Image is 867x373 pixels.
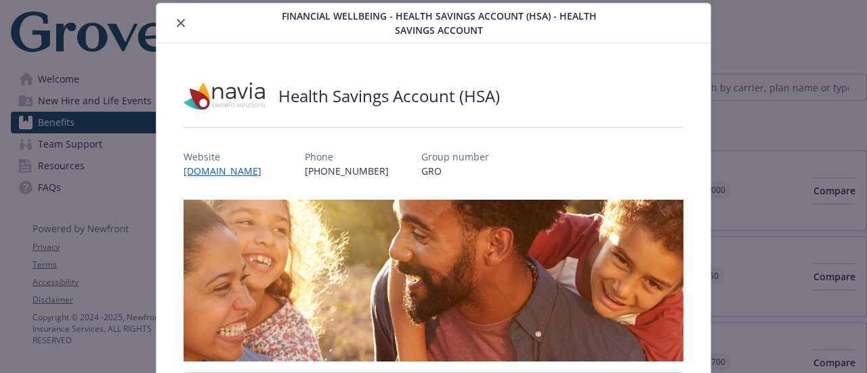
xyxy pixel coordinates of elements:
[173,15,189,31] button: close
[184,200,683,361] img: banner
[184,76,265,116] img: Navia Benefit Solutions
[421,164,489,178] p: GRO
[278,85,500,108] h2: Health Savings Account (HSA)
[184,164,272,177] a: [DOMAIN_NAME]
[305,150,389,164] p: Phone
[305,164,389,178] p: [PHONE_NUMBER]
[421,150,489,164] p: Group number
[276,9,602,37] span: Financial Wellbeing - Health Savings Account (HSA) - Health Savings Account
[184,150,272,164] p: Website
